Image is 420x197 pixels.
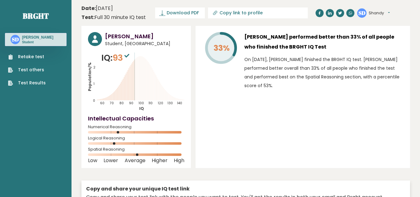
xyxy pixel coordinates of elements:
tspan: 0 [93,99,95,103]
tspan: 80 [120,101,124,106]
tspan: 70 [110,101,114,106]
tspan: Population/% [87,63,92,91]
tspan: 60 [100,101,104,106]
span: Logical Reasoning [88,137,184,139]
span: Download PDF [167,10,199,16]
span: Numerical Reasoning [88,126,184,128]
a: Download PDF [155,7,205,18]
p: IQ: [101,52,131,64]
b: Date: [81,5,96,12]
span: High [174,159,184,162]
h3: [PERSON_NAME] performed better than 33% of all people who finished the BRGHT IQ Test [244,32,404,52]
span: Student, [GEOGRAPHIC_DATA] [105,40,184,47]
tspan: 120 [158,101,164,106]
tspan: IQ [140,106,144,111]
tspan: 100 [139,101,144,106]
span: Low [88,159,97,162]
tspan: 33% [214,43,230,54]
h4: Intellectual Capacities [88,114,184,123]
p: On [DATE], [PERSON_NAME] finished the BRGHT IQ test. [PERSON_NAME] performed better overall than ... [244,55,404,90]
div: Full 30 minute IQ test [81,14,146,21]
span: Lower [104,159,118,162]
a: Brght [23,11,49,21]
time: [DATE] [81,5,113,12]
p: Student [22,40,53,45]
span: Average [125,159,145,162]
span: Higher [152,159,168,162]
tspan: 1 [94,82,95,86]
a: Retake test [8,54,46,60]
text: SD [358,9,366,16]
div: Copy and share your unique IQ test link [86,185,405,193]
a: Test Results [8,80,46,86]
tspan: 90 [129,101,133,106]
button: Shandy [369,10,390,16]
tspan: 140 [178,101,182,106]
tspan: 130 [168,101,173,106]
span: 93 [113,52,131,63]
text: SD [12,36,19,43]
h3: [PERSON_NAME] [105,32,184,40]
tspan: 2 [93,65,95,70]
tspan: 110 [149,101,153,106]
b: Test: [81,14,95,21]
h3: [PERSON_NAME] [22,35,53,40]
a: Test others [8,67,46,73]
span: Spatial Reasoning [88,148,184,151]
